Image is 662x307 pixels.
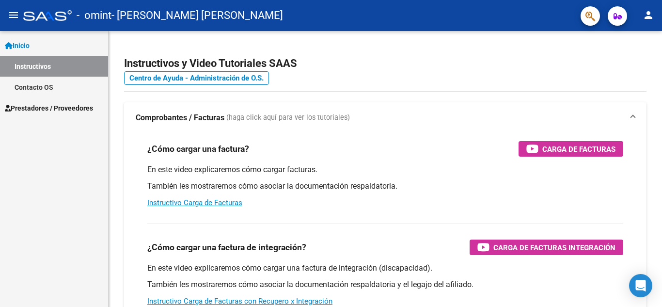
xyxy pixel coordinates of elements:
span: - omint [77,5,111,26]
span: Prestadores / Proveedores [5,103,93,113]
div: Open Intercom Messenger [629,274,652,297]
p: También les mostraremos cómo asociar la documentación respaldatoria y el legajo del afiliado. [147,279,623,290]
span: Inicio [5,40,30,51]
a: Instructivo Carga de Facturas con Recupero x Integración [147,297,332,306]
span: Carga de Facturas [542,143,615,155]
h2: Instructivos y Video Tutoriales SAAS [124,54,646,73]
mat-expansion-panel-header: Comprobantes / Facturas (haga click aquí para ver los tutoriales) [124,102,646,133]
button: Carga de Facturas [519,141,623,157]
span: (haga click aquí para ver los tutoriales) [226,113,350,123]
h3: ¿Cómo cargar una factura? [147,142,249,156]
mat-icon: person [643,9,654,21]
strong: Comprobantes / Facturas [136,113,224,123]
button: Carga de Facturas Integración [470,240,623,255]
h3: ¿Cómo cargar una factura de integración? [147,241,306,254]
span: Carga de Facturas Integración [493,242,615,254]
p: En este video explicaremos cómo cargar una factura de integración (discapacidad). [147,263,623,274]
p: En este video explicaremos cómo cargar facturas. [147,164,623,175]
a: Instructivo Carga de Facturas [147,198,242,207]
p: También les mostraremos cómo asociar la documentación respaldatoria. [147,181,623,192]
span: - [PERSON_NAME] [PERSON_NAME] [111,5,283,26]
mat-icon: menu [8,9,19,21]
a: Centro de Ayuda - Administración de O.S. [124,71,269,85]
